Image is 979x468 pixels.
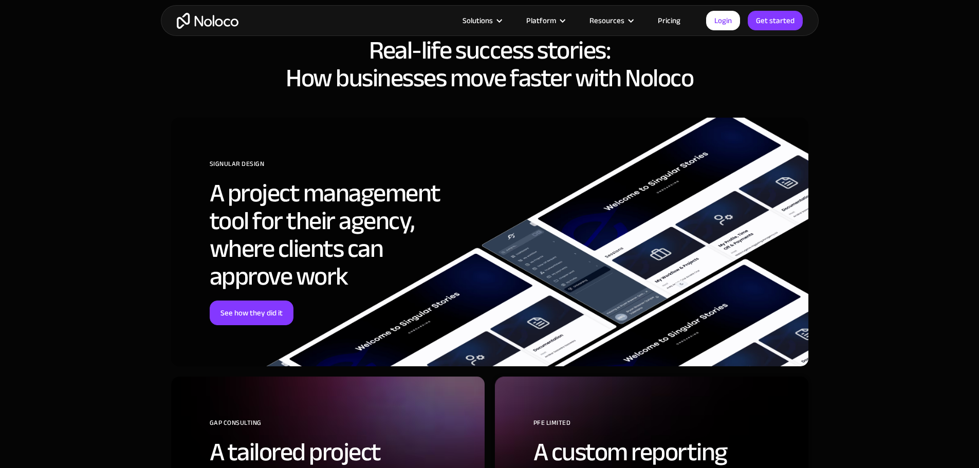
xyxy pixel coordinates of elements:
[706,11,740,30] a: Login
[210,179,469,290] h2: A project management tool for their agency, where clients can approve work
[171,36,808,92] h2: Real-life success stories: How businesses move faster with Noloco
[589,14,624,27] div: Resources
[526,14,556,27] div: Platform
[210,301,293,325] a: See how they did it
[210,415,469,438] div: GAP Consulting
[645,14,693,27] a: Pricing
[577,14,645,27] div: Resources
[210,156,469,179] div: SIGNULAR DESIGN
[450,14,513,27] div: Solutions
[748,11,803,30] a: Get started
[463,14,493,27] div: Solutions
[513,14,577,27] div: Platform
[177,13,238,29] a: home
[533,415,793,438] div: PFE Limited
